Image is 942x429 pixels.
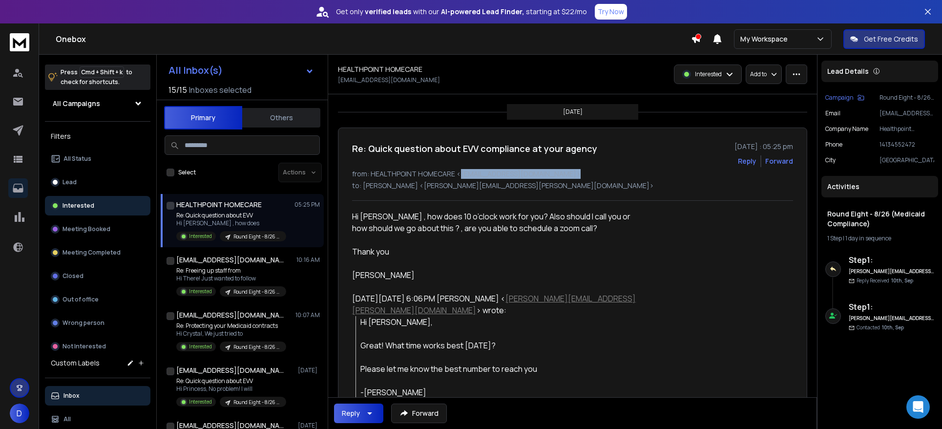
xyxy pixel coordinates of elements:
button: All Inbox(s) [161,61,322,80]
p: [DATE] [563,108,583,116]
div: Open Intercom Messenger [906,395,930,419]
button: Closed [45,266,150,286]
p: Lead [63,178,77,186]
p: [DATE] [298,366,320,374]
p: Re: Freeing up staff from [176,267,286,275]
p: Meeting Completed [63,249,121,257]
p: [EMAIL_ADDRESS][DOMAIN_NAME] [879,109,934,117]
p: All Status [63,155,91,163]
p: Not Interested [63,343,106,350]
h1: [EMAIL_ADDRESS][DOMAIN_NAME] [176,310,284,320]
p: Closed [63,272,84,280]
span: Cmd + Shift + k [80,66,124,78]
p: 10:16 AM [296,256,320,264]
button: All Campaigns [45,94,150,113]
button: D [10,404,29,423]
div: | [827,235,932,242]
button: All Status [45,149,150,169]
p: Round Eight - 8/26 (Medicaid Compliance) [233,233,280,240]
p: Wrong person [63,319,105,327]
div: [PERSON_NAME] [352,269,637,281]
div: Great! What time works best [DATE]? [360,340,637,351]
p: Round Eight - 8/26 (Medicaid Compliance) [233,288,280,296]
button: Reply [334,404,383,423]
button: Primary [164,106,242,129]
button: Campaign [825,94,864,102]
span: 1 Step [827,234,842,242]
p: Meeting Booked [63,225,110,233]
p: Interested [695,70,722,78]
p: city [825,156,836,164]
span: 10th, Sep [891,277,913,284]
h3: Filters [45,129,150,143]
button: Try Now [595,4,627,20]
p: Re: Protecting your Medicaid contracts [176,322,286,330]
button: Out of office [45,290,150,309]
p: Out of office [63,296,99,303]
h1: HEALTHPOINT HOMECARE [338,64,422,74]
h6: [PERSON_NAME][EMAIL_ADDRESS][PERSON_NAME][DOMAIN_NAME] [849,268,934,275]
p: Interested [63,202,94,210]
h1: [EMAIL_ADDRESS][DOMAIN_NAME] [176,255,284,265]
h6: Step 1 : [849,254,934,266]
h1: HEALTHPOINT HOMECARE [176,200,262,210]
p: Contacted [857,324,904,331]
button: Reply [738,156,756,166]
div: Please let me know the best number to reach you [360,363,637,375]
p: 14134552472 [879,141,934,149]
div: Activities [821,176,938,197]
p: to: [PERSON_NAME] <[PERSON_NAME][EMAIL_ADDRESS][PERSON_NAME][DOMAIN_NAME]> [352,181,793,191]
h1: [EMAIL_ADDRESS][DOMAIN_NAME] [176,365,284,375]
p: All [63,415,71,423]
p: Hi Princess, No problem! I will [176,385,286,393]
p: Interested [189,233,212,240]
button: Not Interested [45,337,150,356]
button: Wrong person [45,313,150,333]
h3: Inboxes selected [189,84,251,96]
div: -[PERSON_NAME] [360,386,637,398]
p: Hi [PERSON_NAME] , how does [176,219,286,227]
p: Interested [189,398,212,406]
p: [EMAIL_ADDRESS][DOMAIN_NAME] [338,76,440,84]
p: 10:07 AM [295,311,320,319]
p: [GEOGRAPHIC_DATA] [879,156,934,164]
p: Try Now [598,7,624,17]
h6: [PERSON_NAME][EMAIL_ADDRESS][PERSON_NAME][DOMAIN_NAME] [849,315,934,322]
p: Add to [750,70,767,78]
p: Campaign [825,94,854,102]
p: Interested [189,343,212,350]
p: Healthpoint Homecare Services LLC [879,125,934,133]
p: Company Name [825,125,868,133]
p: Get only with our starting at $22/mo [336,7,587,17]
button: Interested [45,196,150,215]
button: Meeting Completed [45,243,150,262]
div: Reply [342,408,360,418]
p: Re: Quick question about EVV [176,377,286,385]
p: from: HEALTHPOINT HOMECARE <[EMAIL_ADDRESS][DOMAIN_NAME]> [352,169,793,179]
button: Meeting Booked [45,219,150,239]
button: Lead [45,172,150,192]
p: Hi There! Just wanted to follow [176,275,286,282]
span: 1 day in sequence [845,234,891,242]
span: 15 / 15 [168,84,187,96]
strong: AI-powered Lead Finder, [441,7,524,17]
h1: All Inbox(s) [168,65,223,75]
div: Hi [PERSON_NAME] , how does 10 o’clock work for you? Also should I call you or how should we go a... [352,211,637,234]
img: logo [10,33,29,51]
p: Get Free Credits [864,34,918,44]
h1: All Campaigns [53,99,100,108]
h1: Re: Quick question about EVV compliance at your agency [352,142,597,155]
span: 10th, Sep [882,324,904,331]
h1: Round Eight - 8/26 (Medicaid Compliance) [827,209,932,229]
p: Round Eight - 8/26 (Medicaid Compliance) [233,399,280,406]
button: Forward [391,404,447,423]
button: Inbox [45,386,150,406]
p: Phone [825,141,842,149]
strong: verified leads [365,7,411,17]
p: Hi Crystal, We just tried to [176,330,286,338]
button: All [45,409,150,429]
p: Reply Received [857,277,913,284]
